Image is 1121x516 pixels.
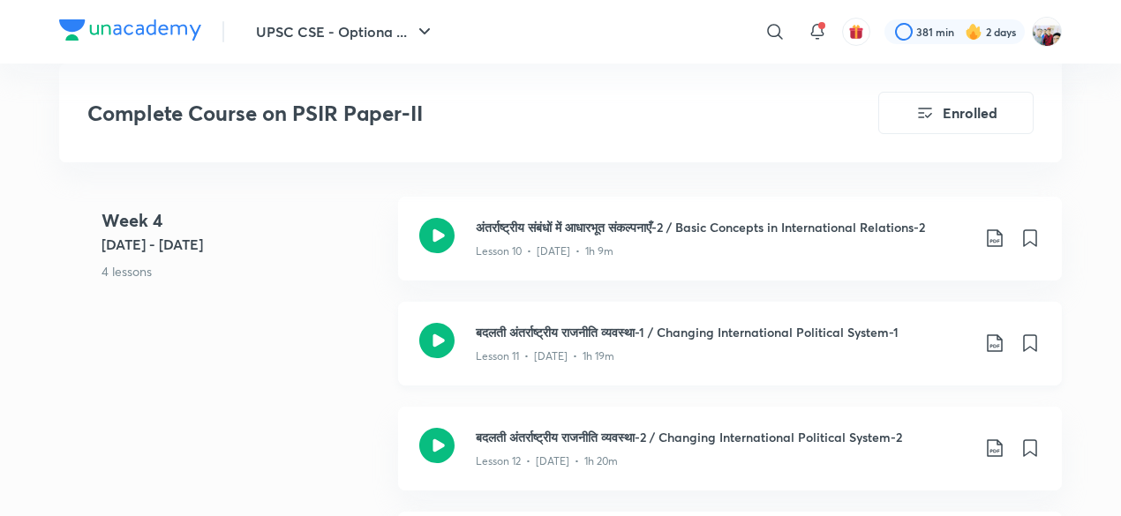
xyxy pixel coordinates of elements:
[1032,17,1062,47] img: km swarthi
[102,207,384,234] h4: Week 4
[476,453,618,469] p: Lesson 12 • [DATE] • 1h 20m
[398,407,1062,512] a: बदलती अंतर्राष्ट्रीय राजनीति व्यवस्था-2 / Changing International Political System-2Lesson 12 • [D...
[476,243,613,259] p: Lesson 10 • [DATE] • 1h 9m
[965,23,982,41] img: streak
[59,19,201,41] img: Company Logo
[87,101,779,126] h3: Complete Course on PSIR Paper-II
[878,92,1034,134] button: Enrolled
[245,14,446,49] button: UPSC CSE - Optiona ...
[842,18,870,46] button: avatar
[476,348,614,364] p: Lesson 11 • [DATE] • 1h 19m
[476,323,970,341] h3: बदलती अंतर्राष्ट्रीय राजनीति व्यवस्था-1 / Changing International Political System-1
[59,19,201,45] a: Company Logo
[102,262,384,280] p: 4 lessons
[398,302,1062,407] a: बदलती अंतर्राष्ट्रीय राजनीति व्यवस्था-1 / Changing International Political System-1Lesson 11 • [D...
[848,24,864,40] img: avatar
[398,197,1062,302] a: अंतर्राष्ट्रीय संबंधों में आधारभूत संकल्पनाएँ-2 / Basic Concepts in International Relations-2Less...
[476,218,970,236] h3: अंतर्राष्ट्रीय संबंधों में आधारभूत संकल्पनाएँ-2 / Basic Concepts in International Relations-2
[476,428,970,446] h3: बदलती अंतर्राष्ट्रीय राजनीति व्यवस्था-2 / Changing International Political System-2
[102,234,384,255] h5: [DATE] - [DATE]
